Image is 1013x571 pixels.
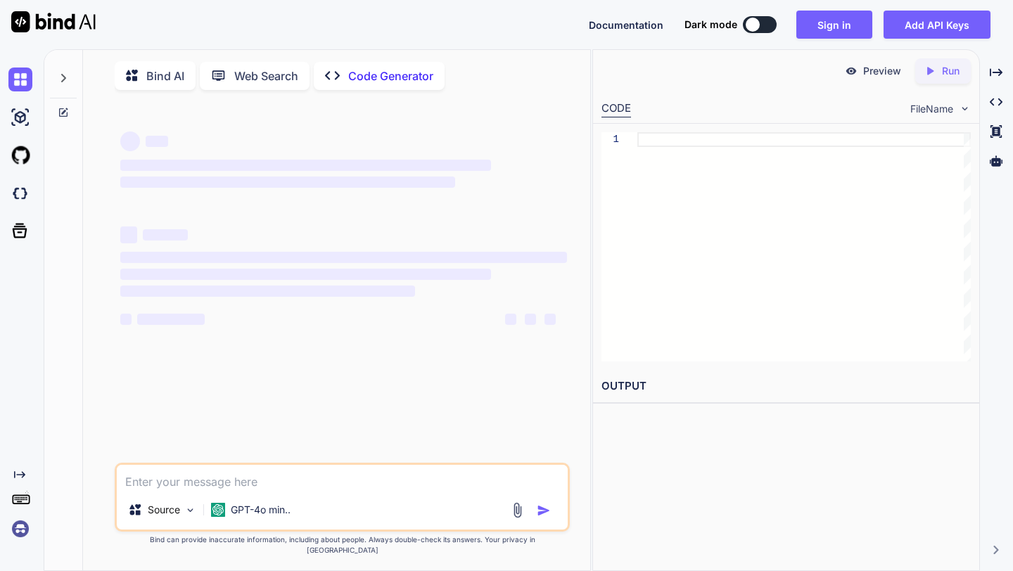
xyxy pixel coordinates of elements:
[148,503,180,517] p: Source
[348,68,433,84] p: Code Generator
[146,68,184,84] p: Bind AI
[211,503,225,517] img: GPT-4o mini
[120,269,491,280] span: ‌
[525,314,536,325] span: ‌
[863,64,901,78] p: Preview
[8,143,32,167] img: githubLight
[115,534,569,556] p: Bind can provide inaccurate information, including about people. Always double-check its answers....
[120,252,566,263] span: ‌
[589,19,663,31] span: Documentation
[184,504,196,516] img: Pick Models
[8,517,32,541] img: signin
[537,503,551,518] img: icon
[845,65,858,77] img: preview
[146,136,168,147] span: ‌
[959,103,971,115] img: chevron down
[601,101,631,117] div: CODE
[120,226,137,243] span: ‌
[120,314,132,325] span: ‌
[796,11,872,39] button: Sign in
[120,160,491,171] span: ‌
[884,11,990,39] button: Add API Keys
[8,181,32,205] img: darkCloudIdeIcon
[120,177,455,188] span: ‌
[505,314,516,325] span: ‌
[589,18,663,32] button: Documentation
[601,132,619,147] div: 1
[910,102,953,116] span: FileName
[234,68,298,84] p: Web Search
[593,370,979,403] h2: OUTPUT
[942,64,960,78] p: Run
[11,11,96,32] img: Bind AI
[8,105,32,129] img: ai-studio
[231,503,291,517] p: GPT-4o min..
[684,18,737,32] span: Dark mode
[544,314,556,325] span: ‌
[120,131,140,151] span: ‌
[120,285,415,297] span: ‌
[509,502,525,518] img: attachment
[143,229,188,240] span: ‌
[137,314,205,325] span: ‌
[8,68,32,91] img: chat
